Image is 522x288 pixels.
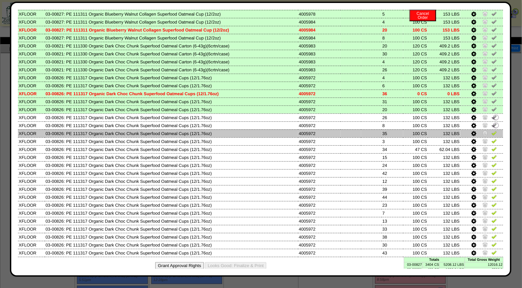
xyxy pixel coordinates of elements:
[403,193,428,201] td: 100 CS
[483,178,488,183] img: Zero Item and Verify
[382,169,403,177] td: 42
[483,234,488,239] img: Zero Item and Verify
[440,262,465,267] td: 5208.12 LBS
[298,201,341,209] td: 4005972
[403,241,428,249] td: 100 CS
[382,58,403,66] td: 4
[491,146,497,152] img: Verify Pick
[483,67,488,72] img: Zero Item and Verify
[403,225,428,233] td: 100 CS
[428,153,460,161] td: 132 LBS
[491,27,497,32] img: Un-Verify Pick
[382,193,403,201] td: 44
[18,185,45,193] td: XFLOOR
[45,98,298,106] td: 03-00826: PE 111317 Organic Dark Choc Chunk Superfood Oatmeal Cups (12/1.76oz)
[298,169,341,177] td: 4005972
[18,113,45,121] td: XFLOOR
[45,18,298,26] td: 03-00827: PE 111311 Organic Blueberry Walnut Collagen Superfood Oatmeal Cup (12/2oz)
[428,249,460,257] td: 132 LBS
[18,233,45,241] td: XFLOOR
[298,113,341,121] td: 4005972
[491,19,497,24] img: Un-Verify Pick
[483,114,488,120] img: Zero Item and Verify
[298,66,341,74] td: 4005983
[428,10,460,18] td: 153 LBS
[403,121,428,129] td: 100 CS
[382,225,403,233] td: 33
[428,177,460,185] td: 132 LBS
[428,106,460,113] td: 132 LBS
[382,161,403,169] td: 24
[298,145,341,153] td: 4005972
[428,58,460,66] td: 409.2 LBS
[382,10,403,18] td: 5
[428,98,460,106] td: 132 LBS
[491,138,497,144] img: Verify Pick
[382,26,403,34] td: 20
[404,262,423,267] td: 03-00827
[491,194,497,199] img: Verify Pick
[491,11,497,16] img: Un-Verify Pick
[403,113,428,121] td: 100 CS
[428,90,460,98] td: 0 LBS
[404,257,465,262] td: Totals
[45,58,298,66] td: 03-00821: PE 111330 Organic Dark Choc Chunk Superfood Oatmeal Carton (6-43g)(6crtn/case)
[18,225,45,233] td: XFLOOR
[298,217,341,225] td: 4005972
[18,137,45,145] td: XFLOOR
[428,145,460,153] td: 62.04 LBS
[492,114,500,121] img: spinner-alpha-0.gif
[483,202,488,207] img: Zero Item and Verify
[18,26,45,34] td: XFLOOR
[45,50,298,58] td: 03-00821: PE 111330 Organic Dark Choc Chunk Superfood Oatmeal Carton (6-43g)(6crtn/case)
[483,107,488,112] img: Zero Item and Verify
[298,42,341,50] td: 4005983
[483,11,488,16] img: Zero Item and Verify
[18,42,45,50] td: XFLOOR
[491,99,497,104] img: Un-Verify Pick
[483,210,488,215] img: Zero Item and Verify
[382,106,403,113] td: 20
[18,177,45,185] td: XFLOOR
[382,249,403,257] td: 43
[491,210,497,215] img: Verify Pick
[403,66,428,74] td: 120 CS
[18,34,45,42] td: XFLOOR
[428,201,460,209] td: 132 LBS
[403,153,428,161] td: 100 CS
[491,59,497,64] img: Un-Verify Pick
[18,169,45,177] td: XFLOOR
[483,146,488,152] img: Zero Item and Verify
[483,27,488,32] img: Zero Item and Verify
[491,218,497,223] img: Verify Pick
[298,177,341,185] td: 4005972
[298,82,341,90] td: 4005972
[298,209,341,217] td: 4005972
[491,51,497,56] img: Un-Verify Pick
[45,225,298,233] td: 03-00826: PE 111317 Organic Dark Choc Chunk Superfood Oatmeal Cups (12/1.76oz)
[428,129,460,137] td: 132 LBS
[403,10,428,18] td: 100 CS
[428,66,460,74] td: 409.2 LBS
[428,161,460,169] td: 132 LBS
[18,82,45,90] td: XFLOOR
[45,209,298,217] td: 03-00826: PE 111317 Organic Dark Choc Chunk Superfood Oatmeal Cups (12/1.76oz)
[45,233,298,241] td: 03-00826: PE 111317 Organic Dark Choc Chunk Superfood Oatmeal Cups (12/1.76oz)
[403,177,428,185] td: 100 CS
[18,10,45,18] td: XFLOOR
[18,249,45,257] td: XFLOOR
[428,42,460,50] td: 409.2 LBS
[18,58,45,66] td: XFLOOR
[403,50,428,58] td: 120 CS
[18,241,45,249] td: XFLOOR
[45,66,298,74] td: 03-00821: PE 111330 Organic Dark Choc Chunk Superfood Oatmeal Carton (6-43g)(6crtn/case)
[491,43,497,48] img: Un-Verify Pick
[382,34,403,42] td: 8
[483,99,488,104] img: Zero Item and Verify
[382,98,403,106] td: 31
[423,267,440,272] td: 480 CS
[403,201,428,209] td: 100 CS
[403,34,428,42] td: 100 CS
[298,129,341,137] td: 4005972
[382,233,403,241] td: 38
